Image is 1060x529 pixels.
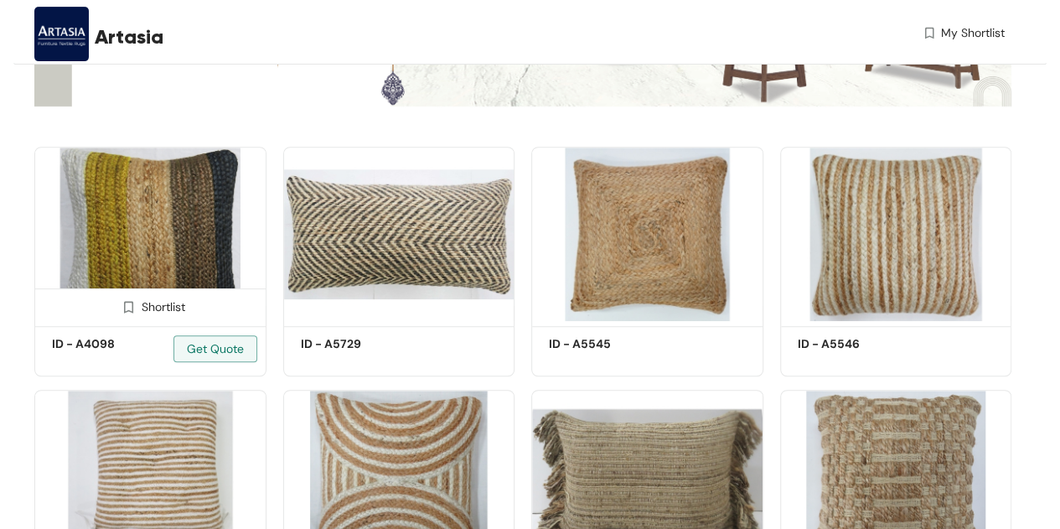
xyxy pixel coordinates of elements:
span: My Shortlist [941,24,1005,42]
span: Artasia [95,22,163,52]
h5: ID - A4098 [52,335,194,353]
img: wishlist [922,24,937,42]
img: 6be6b6a5-e707-47ac-988f-168b1f60042e [34,147,266,322]
h5: ID - A5546 [798,335,940,353]
div: Shortlist [115,298,185,314]
h5: ID - A5729 [301,335,443,353]
img: Shortlist [121,299,137,315]
h5: ID - A5545 [549,335,691,353]
img: d73866f5-4e01-4648-be4b-03bba2a7ca4a [780,147,1012,322]
img: Buyer Portal [34,7,89,61]
button: Get Quote [173,335,257,362]
img: 5466b413-38a1-49c7-b18c-40247284f13a [531,147,763,322]
span: Get Quote [187,340,244,358]
img: 09c5dde1-3df1-4266-86d7-1973a28b17de [283,147,515,322]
